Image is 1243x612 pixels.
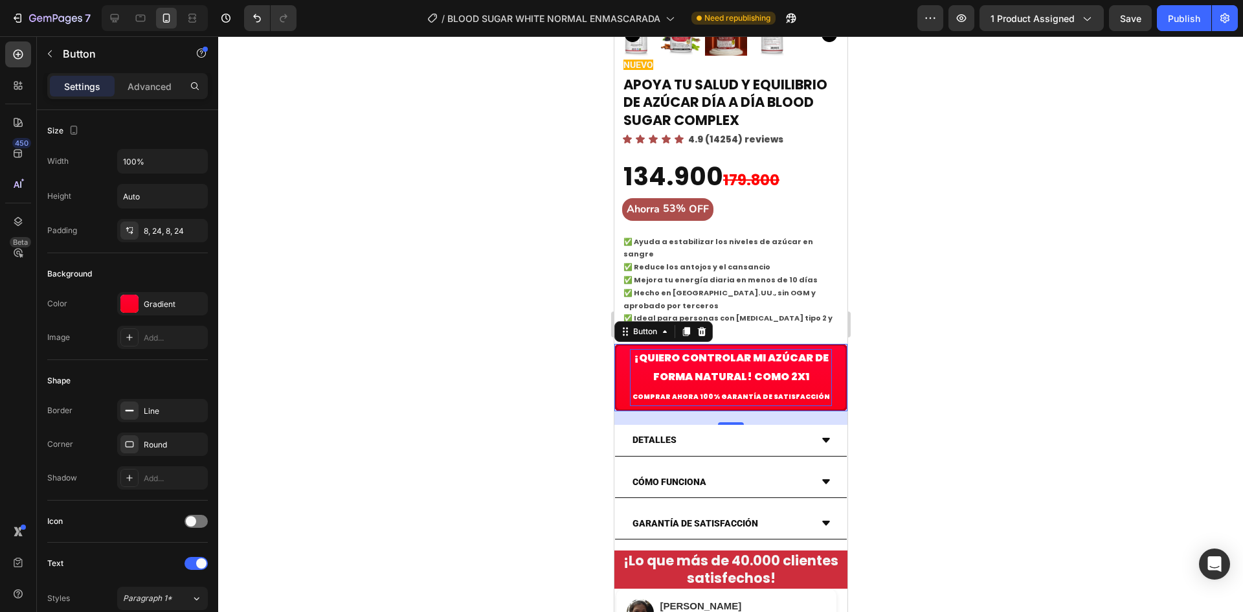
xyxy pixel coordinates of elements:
[442,12,445,25] span: /
[47,190,71,202] div: Height
[47,122,82,140] div: Size
[1157,5,1211,31] button: Publish
[144,405,205,417] div: Line
[47,405,73,416] div: Border
[47,268,92,280] div: Background
[85,10,91,26] p: 7
[123,593,172,604] span: Paragraph 1*
[614,36,847,612] iframe: Design area
[144,299,205,310] div: Gradient
[704,12,770,24] span: Need republishing
[117,587,208,610] button: Paragraph 1*
[47,155,69,167] div: Width
[47,298,67,310] div: Color
[64,80,100,93] p: Settings
[128,80,172,93] p: Advanced
[144,332,205,344] div: Add...
[118,150,207,173] input: Auto
[47,472,77,484] div: Shadow
[144,225,205,237] div: 8, 24, 8, 24
[12,563,39,590] img: Isabel Peña
[991,12,1075,25] span: 1 product assigned
[244,5,297,31] div: Undo/Redo
[47,438,73,450] div: Corner
[47,593,70,604] div: Styles
[1199,549,1230,580] div: Open Intercom Messenger
[118,185,207,208] input: Auto
[12,138,31,148] div: 450
[47,375,71,387] div: Shape
[447,12,660,25] span: BLOOD SUGAR WHITE NORMAL ENMASCARADA
[63,46,173,62] p: Button
[46,563,128,578] div: [PERSON_NAME]
[1168,12,1200,25] div: Publish
[1109,5,1152,31] button: Save
[980,5,1104,31] button: 1 product assigned
[10,237,31,247] div: Beta
[47,332,70,343] div: Image
[1120,13,1141,24] span: Save
[5,5,96,31] button: 7
[47,516,63,527] div: Icon
[144,439,205,451] div: Round
[144,473,205,484] div: Add...
[47,558,63,569] div: Text
[47,225,77,236] div: Padding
